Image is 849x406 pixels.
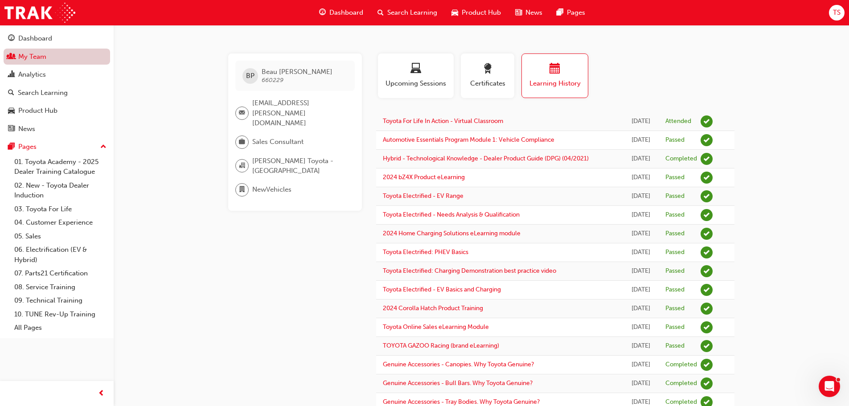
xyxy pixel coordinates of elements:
[515,7,522,18] span: news-icon
[4,3,75,23] a: Trak
[8,125,15,133] span: news-icon
[18,106,57,116] div: Product Hub
[383,361,534,368] a: Genuine Accessories - Canopies. Why Toyota Genuine?
[383,211,520,218] a: Toyota Electrified - Needs Analysis & Qualification
[383,192,463,200] a: Toyota Electrified - EV Range
[100,141,107,153] span: up-icon
[557,7,563,18] span: pages-icon
[629,322,652,332] div: Mon Sep 08 2025 11:18:57 GMT+1000 (Australian Eastern Standard Time)
[370,4,444,22] a: search-iconSearch Learning
[246,71,254,81] span: BP
[665,211,685,219] div: Passed
[8,89,14,97] span: search-icon
[11,267,110,280] a: 07. Parts21 Certification
[701,265,713,277] span: learningRecordVerb_PASS-icon
[665,286,685,294] div: Passed
[262,68,332,76] span: Beau [PERSON_NAME]
[11,321,110,335] a: All Pages
[4,139,110,155] button: Pages
[629,229,652,239] div: Tue Sep 09 2025 11:22:56 GMT+1000 (Australian Eastern Standard Time)
[665,267,685,275] div: Passed
[11,216,110,230] a: 04. Customer Experience
[18,88,68,98] div: Search Learning
[383,230,521,237] a: 2024 Home Charging Solutions eLearning module
[239,160,245,172] span: organisation-icon
[461,53,514,98] button: Certificates
[629,266,652,276] div: Tue Sep 09 2025 10:58:40 GMT+1000 (Australian Eastern Standard Time)
[701,209,713,221] span: learningRecordVerb_PASS-icon
[8,35,15,43] span: guage-icon
[665,379,697,388] div: Completed
[665,173,685,182] div: Passed
[665,192,685,201] div: Passed
[701,115,713,127] span: learningRecordVerb_ATTEND-icon
[665,136,685,144] div: Passed
[525,8,542,18] span: News
[18,33,52,44] div: Dashboard
[665,117,691,126] div: Attended
[701,377,713,390] span: learningRecordVerb_COMPLETE-icon
[701,340,713,352] span: learningRecordVerb_PASS-icon
[11,230,110,243] a: 05. Sales
[550,4,592,22] a: pages-iconPages
[8,107,15,115] span: car-icon
[383,117,503,125] a: Toyota For Life In Action - Virtual Classroom
[701,153,713,165] span: learningRecordVerb_COMPLETE-icon
[18,142,37,152] div: Pages
[11,308,110,321] a: 10. TUNE Rev-Up Training
[550,63,560,75] span: calendar-icon
[252,137,304,147] span: Sales Consultant
[451,7,458,18] span: car-icon
[701,246,713,258] span: learningRecordVerb_PASS-icon
[387,8,437,18] span: Search Learning
[383,379,533,387] a: Genuine Accessories - Bull Bars. Why Toyota Genuine?
[383,173,465,181] a: 2024 bZ4X Product eLearning
[4,30,110,47] a: Dashboard
[385,78,447,89] span: Upcoming Sessions
[521,53,588,98] button: Learning History
[468,78,508,89] span: Certificates
[629,210,652,220] div: Tue Sep 09 2025 14:09:27 GMT+1000 (Australian Eastern Standard Time)
[252,156,348,176] span: [PERSON_NAME] Toyota - [GEOGRAPHIC_DATA]
[8,71,15,79] span: chart-icon
[383,136,554,144] a: Automotive Essentials Program Module 1: Vehicle Compliance
[410,63,421,75] span: laptop-icon
[629,191,652,201] div: Tue Sep 09 2025 14:14:59 GMT+1000 (Australian Eastern Standard Time)
[11,179,110,202] a: 02. New - Toyota Dealer Induction
[4,66,110,83] a: Analytics
[312,4,370,22] a: guage-iconDashboard
[629,135,652,145] div: Fri Sep 12 2025 15:16:19 GMT+1000 (Australian Eastern Standard Time)
[383,398,540,406] a: Genuine Accessories - Tray Bodies. Why Toyota Genuine?
[252,185,291,195] span: NewVehicles
[665,304,685,313] div: Passed
[4,121,110,137] a: News
[829,5,845,21] button: TS
[833,8,841,18] span: TS
[239,136,245,148] span: briefcase-icon
[319,7,326,18] span: guage-icon
[18,70,46,80] div: Analytics
[701,359,713,371] span: learningRecordVerb_COMPLETE-icon
[383,342,499,349] a: TOYOTA GAZOO Racing (brand eLearning)
[4,49,110,65] a: My Team
[383,155,589,162] a: Hybrid - Technological Knowledge - Dealer Product Guide (DPG) (04/2021)
[665,248,685,257] div: Passed
[444,4,508,22] a: car-iconProduct Hub
[383,286,501,293] a: Toyota Electrified - EV Basics and Charging
[11,280,110,294] a: 08. Service Training
[701,228,713,240] span: learningRecordVerb_PASS-icon
[4,29,110,139] button: DashboardMy TeamAnalyticsSearch LearningProduct HubNews
[701,172,713,184] span: learningRecordVerb_PASS-icon
[629,303,652,314] div: Tue Sep 09 2025 09:05:38 GMT+1000 (Australian Eastern Standard Time)
[383,267,556,275] a: Toyota Electrified: Charging Demonstration best practice video
[629,116,652,127] div: Thu Sep 18 2025 15:00:00 GMT+1000 (Australian Eastern Standard Time)
[378,53,454,98] button: Upcoming Sessions
[383,323,489,331] a: Toyota Online Sales eLearning Module
[629,172,652,183] div: Tue Sep 09 2025 14:41:57 GMT+1000 (Australian Eastern Standard Time)
[239,184,245,196] span: department-icon
[329,8,363,18] span: Dashboard
[239,107,245,119] span: email-icon
[262,76,283,84] span: 660229
[567,8,585,18] span: Pages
